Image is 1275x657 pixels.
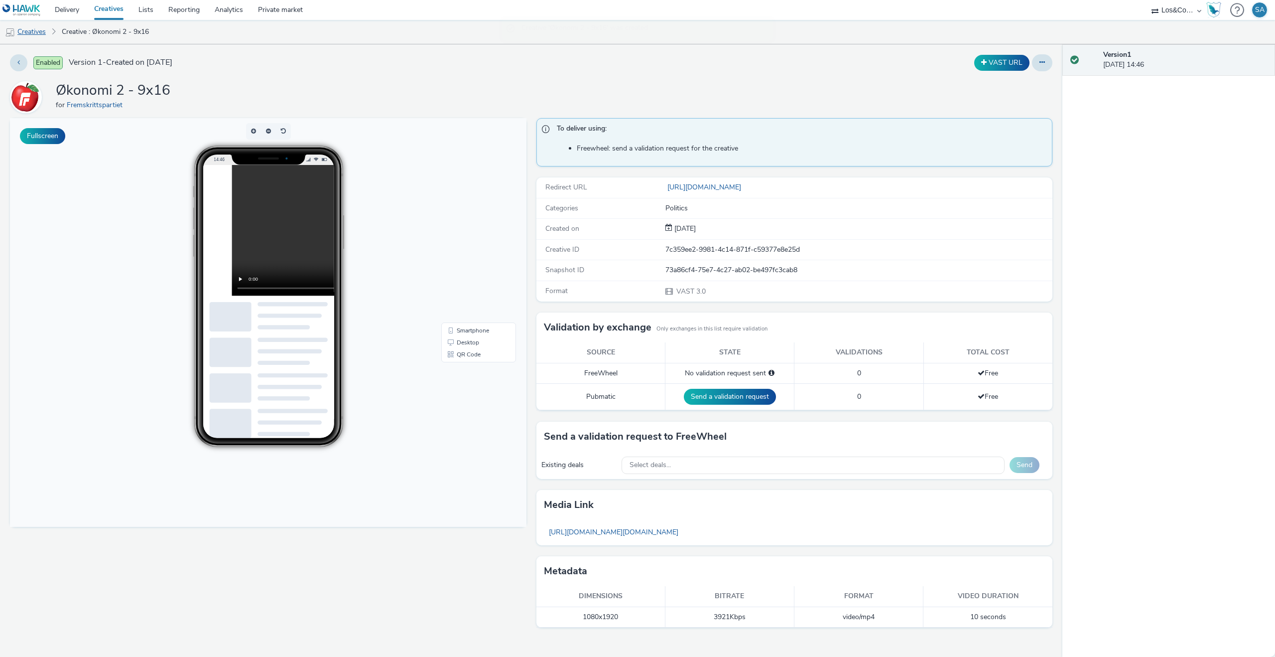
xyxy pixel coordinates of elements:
h3: Validation by exchange [544,320,651,335]
span: VAST 3.0 [675,287,706,296]
span: 0 [857,392,861,401]
span: Version 1 - Created on [DATE] [69,57,172,68]
div: Duplicate the creative as a VAST URL [972,55,1032,71]
td: video/mp4 [794,607,923,628]
div: Please select a deal below and click on Send to send a validation request to FreeWheel. [768,368,774,378]
div: [DATE] 14:46 [1103,50,1267,70]
div: 7c359ee2-9981-4c14-871f-c59377e8e25d [665,245,1052,255]
h3: Media link [544,497,594,512]
a: Creative : Økonomi 2 - 9x16 [57,20,154,44]
span: Desktop [447,221,469,227]
a: [URL][DOMAIN_NAME][DOMAIN_NAME] [544,522,683,542]
span: Format [545,286,568,296]
span: 0 [857,368,861,378]
img: undefined Logo [2,4,41,16]
td: 1080x1920 [536,607,665,628]
a: [URL][DOMAIN_NAME] [665,182,745,192]
div: Politics [665,203,1052,213]
span: Free [978,392,998,401]
span: Snapshot ID [545,265,584,275]
img: Fremskrittspartiet [11,83,40,112]
span: for [56,100,67,110]
a: Fremskrittspartiet [10,92,46,102]
td: 3921 Kbps [665,607,794,628]
td: FreeWheel [536,363,665,383]
div: SA [1255,2,1265,17]
div: 73a86cf4-75e7-4c27-ab02-be497fc3cab8 [665,265,1052,275]
button: VAST URL [974,55,1029,71]
button: Fullscreen [20,128,65,144]
button: Send a validation request [684,389,776,405]
img: mobile [5,27,15,37]
span: Redirect URL [545,182,587,192]
a: Fremskrittspartiet [67,100,127,110]
th: Source [536,342,665,363]
li: Smartphone [433,206,504,218]
h1: Økonomi 2 - 9x16 [56,81,170,100]
th: Dimensions [536,586,665,607]
span: Enabled [33,56,63,69]
button: Send [1010,457,1039,473]
li: Desktop [433,218,504,230]
h3: Metadata [544,564,587,579]
th: Video duration [923,586,1052,607]
h3: Send a validation request to FreeWheel [544,429,727,444]
td: Pubmatic [536,384,665,410]
div: Creation 28 August 2025, 14:46 [672,224,696,234]
span: 14:46 [203,38,214,44]
th: Total cost [923,342,1052,363]
strong: Version 1 [1103,50,1131,59]
span: QR Code [447,233,471,239]
span: Creative 'Økonomi 2 - 9x16' was created [521,23,764,36]
span: [DATE] [672,224,696,233]
span: Free [978,368,998,378]
span: Smartphone [447,209,479,215]
div: No validation request sent [670,368,789,378]
small: Only exchanges in this list require validation [656,325,767,333]
th: Format [794,586,923,607]
th: State [665,342,794,363]
li: QR Code [433,230,504,242]
span: Creative ID [545,245,579,254]
span: Categories [545,203,578,213]
th: Bitrate [665,586,794,607]
td: 10 seconds [923,607,1052,628]
span: To deliver using: [557,124,1042,137]
a: Hawk Academy [1206,2,1225,18]
img: Hawk Academy [1206,2,1221,18]
li: Freewheel: send a validation request for the creative [577,144,1047,154]
span: Created on [545,224,579,233]
span: Select deals... [630,461,671,470]
th: Validations [794,342,923,363]
div: Existing deals [541,460,617,470]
